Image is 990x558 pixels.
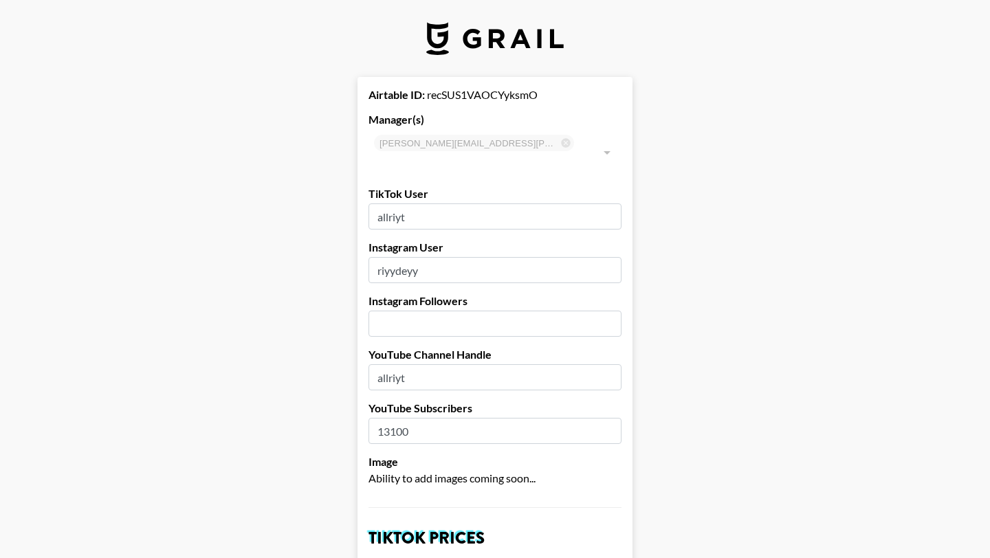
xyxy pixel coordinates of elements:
[368,88,621,102] div: recSUS1VAOCYyksmO
[368,241,621,254] label: Instagram User
[368,401,621,415] label: YouTube Subscribers
[368,455,621,469] label: Image
[368,294,621,308] label: Instagram Followers
[368,88,425,101] strong: Airtable ID:
[368,113,621,126] label: Manager(s)
[368,187,621,201] label: TikTok User
[426,22,564,55] img: Grail Talent Logo
[368,348,621,361] label: YouTube Channel Handle
[368,530,621,546] h2: TikTok Prices
[368,471,536,484] span: Ability to add images coming soon...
